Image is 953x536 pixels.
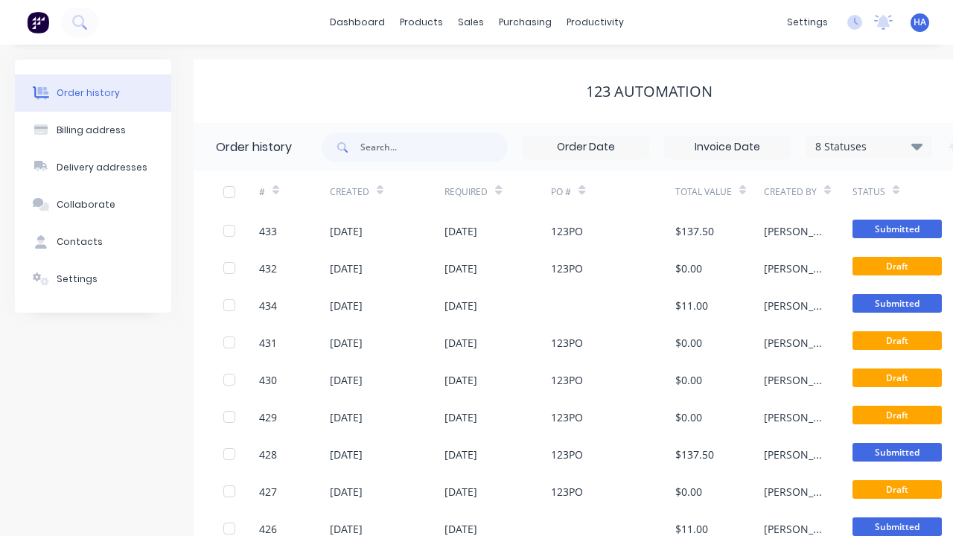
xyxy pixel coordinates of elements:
[259,372,277,388] div: 430
[559,11,631,33] div: productivity
[852,185,885,199] div: Status
[586,83,713,100] div: 123 Automation
[675,335,702,351] div: $0.00
[330,185,369,199] div: Created
[551,335,583,351] div: 123PO
[551,223,583,239] div: 123PO
[57,161,147,174] div: Delivery addresses
[444,298,477,313] div: [DATE]
[764,372,823,388] div: [PERSON_NAME]
[764,223,823,239] div: [PERSON_NAME]
[330,484,363,500] div: [DATE]
[852,406,942,424] span: Draft
[444,484,477,500] div: [DATE]
[330,171,445,212] div: Created
[330,261,363,276] div: [DATE]
[450,11,491,33] div: sales
[675,171,764,212] div: Total Value
[764,335,823,351] div: [PERSON_NAME]
[764,171,852,212] div: Created By
[330,335,363,351] div: [DATE]
[764,298,823,313] div: [PERSON_NAME]
[551,372,583,388] div: 123PO
[15,149,171,186] button: Delivery addresses
[330,372,363,388] div: [DATE]
[444,185,488,199] div: Required
[551,409,583,425] div: 123PO
[852,480,942,499] span: Draft
[322,11,392,33] a: dashboard
[27,11,49,33] img: Factory
[259,409,277,425] div: 429
[764,447,823,462] div: [PERSON_NAME]
[330,298,363,313] div: [DATE]
[259,171,330,212] div: #
[491,11,559,33] div: purchasing
[551,185,571,199] div: PO #
[259,261,277,276] div: 432
[330,409,363,425] div: [DATE]
[444,223,477,239] div: [DATE]
[780,11,835,33] div: settings
[852,331,942,350] span: Draft
[852,517,942,536] span: Submitted
[259,335,277,351] div: 431
[57,235,103,249] div: Contacts
[444,261,477,276] div: [DATE]
[57,124,126,137] div: Billing address
[259,185,265,199] div: #
[444,372,477,388] div: [DATE]
[57,272,98,286] div: Settings
[675,298,708,313] div: $11.00
[444,409,477,425] div: [DATE]
[675,223,714,239] div: $137.50
[523,136,648,159] input: Order Date
[360,133,508,162] input: Search...
[57,86,120,100] div: Order history
[15,74,171,112] button: Order history
[330,447,363,462] div: [DATE]
[330,223,363,239] div: [DATE]
[216,138,292,156] div: Order history
[665,136,790,159] input: Invoice Date
[444,171,551,212] div: Required
[444,447,477,462] div: [DATE]
[15,261,171,298] button: Settings
[259,447,277,462] div: 428
[551,261,583,276] div: 123PO
[675,185,732,199] div: Total Value
[15,223,171,261] button: Contacts
[764,409,823,425] div: [PERSON_NAME]
[764,185,817,199] div: Created By
[852,368,942,387] span: Draft
[675,409,702,425] div: $0.00
[259,223,277,239] div: 433
[259,484,277,500] div: 427
[259,298,277,313] div: 434
[852,294,942,313] span: Submitted
[852,257,942,275] span: Draft
[675,261,702,276] div: $0.00
[675,372,702,388] div: $0.00
[852,220,942,238] span: Submitted
[551,447,583,462] div: 123PO
[764,261,823,276] div: [PERSON_NAME]
[806,138,931,155] div: 8 Statuses
[551,484,583,500] div: 123PO
[15,112,171,149] button: Billing address
[392,11,450,33] div: products
[675,484,702,500] div: $0.00
[444,335,477,351] div: [DATE]
[914,16,926,29] span: HA
[551,171,675,212] div: PO #
[852,443,942,462] span: Submitted
[764,484,823,500] div: [PERSON_NAME]
[675,447,714,462] div: $137.50
[15,186,171,223] button: Collaborate
[57,198,115,211] div: Collaborate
